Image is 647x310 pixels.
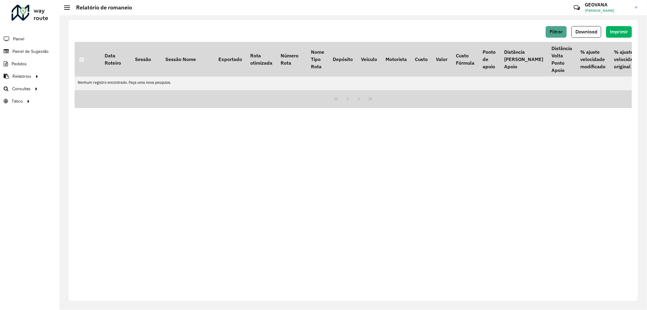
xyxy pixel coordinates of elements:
[357,42,381,77] th: Veículo
[610,29,628,34] span: Imprimir
[546,26,567,38] button: Filtrar
[131,42,161,77] th: Sessão
[576,42,610,77] th: % ajuste velocidade modificado
[550,29,563,34] span: Filtrar
[606,26,632,38] button: Imprimir
[100,42,131,77] th: Data Roteiro
[12,48,49,55] span: Painel de Sugestão
[432,42,452,77] th: Valor
[329,42,357,77] th: Depósito
[585,2,630,8] h3: GEOVANA
[411,42,432,77] th: Custo
[570,1,583,14] a: Contato Rápido
[479,42,500,77] th: Ponto de apoio
[12,86,31,92] span: Consultas
[12,98,23,104] span: Tático
[585,8,630,13] span: [PERSON_NAME]
[70,4,132,11] h2: Relatório de romaneio
[571,26,601,38] button: Download
[12,73,31,80] span: Relatórios
[452,42,478,77] th: Custo Fórmula
[277,42,307,77] th: Número Rota
[575,29,597,34] span: Download
[161,42,214,77] th: Sessão Nome
[500,42,547,77] th: Distância [PERSON_NAME] Apoio
[13,36,24,42] span: Painel
[12,61,27,67] span: Pedidos
[381,42,411,77] th: Motorista
[610,42,642,77] th: % ajuste velocidade original
[214,42,246,77] th: Exportado
[307,42,329,77] th: Nome Tipo Rota
[246,42,276,77] th: Rota otimizada
[547,42,576,77] th: Distância Volta Ponto Apoio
